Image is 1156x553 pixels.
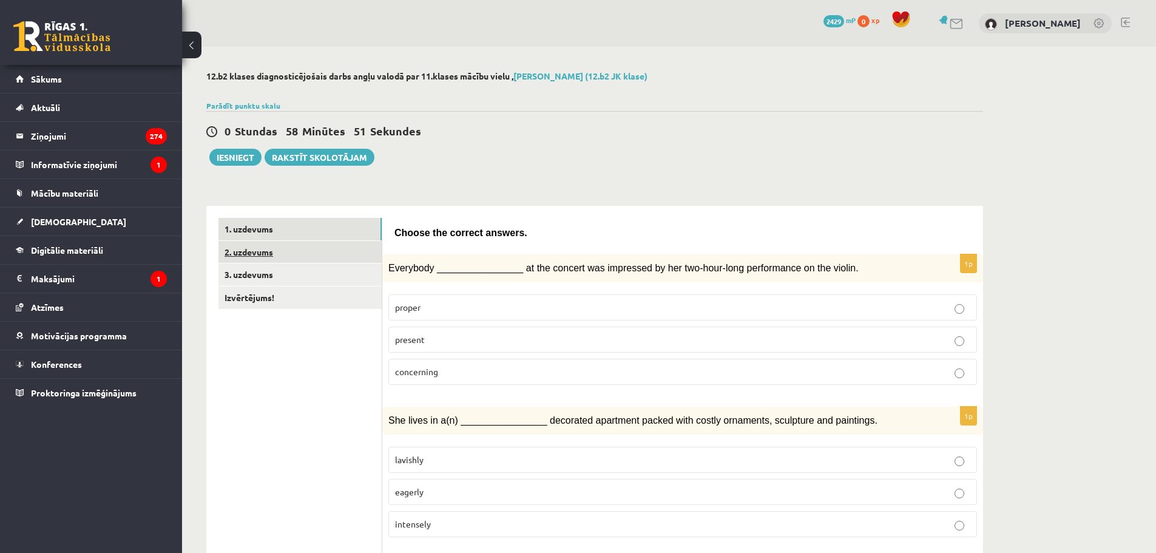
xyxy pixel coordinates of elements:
a: Mācību materiāli [16,179,167,207]
a: Rīgas 1. Tālmācības vidusskola [13,21,110,52]
span: Choose the correct answers. [394,228,527,238]
a: 1. uzdevums [218,218,382,240]
input: lavishly [955,456,964,466]
a: Aktuāli [16,93,167,121]
span: lavishly [395,454,424,465]
a: Rakstīt skolotājam [265,149,374,166]
a: 2429 mP [823,15,856,25]
span: Aktuāli [31,102,60,113]
a: Digitālie materiāli [16,236,167,264]
span: eagerly [395,486,424,497]
input: concerning [955,368,964,378]
span: Konferences [31,359,82,370]
a: Informatīvie ziņojumi1 [16,151,167,178]
span: mP [846,15,856,25]
span: Stundas [235,124,277,138]
span: Mācību materiāli [31,188,98,198]
span: xp [871,15,879,25]
span: concerning [395,366,438,377]
span: 58 [286,124,298,138]
p: 1p [960,254,977,273]
input: intensely [955,521,964,531]
span: Sākums [31,73,62,84]
button: Iesniegt [209,149,262,166]
span: Minūtes [302,124,345,138]
span: [DEMOGRAPHIC_DATA] [31,216,126,227]
i: 274 [146,128,167,144]
span: Sekundes [370,124,421,138]
h2: 12.b2 klases diagnosticējošais darbs angļu valodā par 11.klases mācību vielu , [206,71,983,81]
p: 1p [960,406,977,426]
span: She lives in a(n) ________________ decorated apartment packed with costly ornaments, sculpture an... [388,415,877,426]
a: [DEMOGRAPHIC_DATA] [16,208,167,236]
a: 3. uzdevums [218,263,382,286]
a: Sākums [16,65,167,93]
a: Motivācijas programma [16,322,167,350]
a: 2. uzdevums [218,241,382,263]
span: Digitālie materiāli [31,245,103,256]
legend: Ziņojumi [31,122,167,150]
i: 1 [150,157,167,173]
span: Proktoringa izmēģinājums [31,387,137,398]
legend: Maksājumi [31,265,167,293]
a: Ziņojumi274 [16,122,167,150]
input: proper [955,304,964,314]
input: eagerly [955,489,964,498]
a: Proktoringa izmēģinājums [16,379,167,407]
a: Izvērtējums! [218,287,382,309]
span: 0 [225,124,231,138]
span: 51 [354,124,366,138]
a: [PERSON_NAME] (12.b2 JK klase) [513,70,647,81]
a: Atzīmes [16,293,167,321]
span: Everybody ________________ at the concert was impressed by her two-hour-long performance on the v... [388,263,859,273]
span: 2429 [823,15,844,27]
a: Parādīt punktu skalu [206,101,280,110]
span: intensely [395,518,431,529]
a: Konferences [16,350,167,378]
span: present [395,334,425,345]
i: 1 [150,271,167,287]
span: Atzīmes [31,302,64,313]
legend: Informatīvie ziņojumi [31,151,167,178]
a: 0 xp [857,15,885,25]
span: proper [395,302,421,313]
a: [PERSON_NAME] [1005,17,1081,29]
span: 0 [857,15,870,27]
img: Aleksandrs Kazakevičs [985,18,997,30]
input: present [955,336,964,346]
a: Maksājumi1 [16,265,167,293]
span: Motivācijas programma [31,330,127,341]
